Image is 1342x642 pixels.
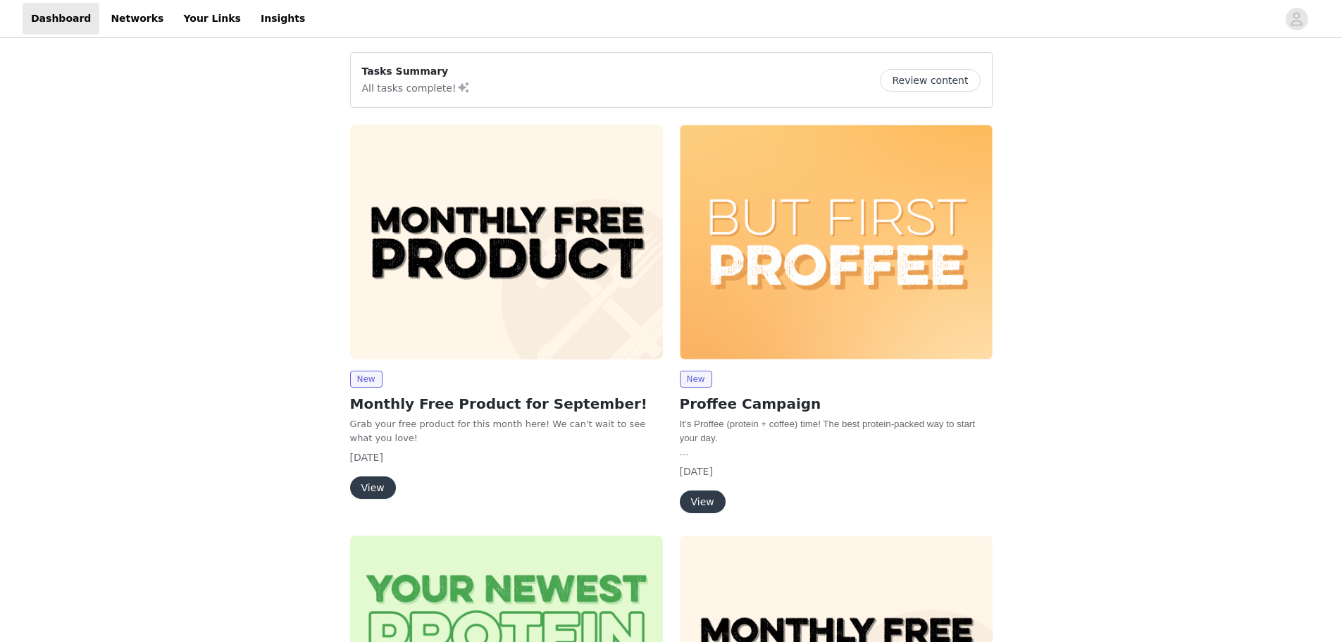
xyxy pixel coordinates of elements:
button: View [680,490,726,513]
div: avatar [1290,8,1303,30]
span: [DATE] [680,466,713,477]
button: View [350,476,396,499]
p: Grab your free product for this month here! We can't wait to see what you love! [350,417,663,445]
a: Your Links [175,3,249,35]
span: New [350,371,383,388]
a: Networks [102,3,172,35]
img: Clean Simple Eats [680,125,993,359]
button: Review content [880,69,980,92]
h2: Monthly Free Product for September! [350,393,663,414]
a: Dashboard [23,3,99,35]
a: View [350,483,396,493]
span: New [680,371,712,388]
img: Clean Simple Eats [350,125,663,359]
p: Tasks Summary [362,64,471,79]
span: It’s Proffee (protein + coffee) time! The best protein-packed way to start your day. [680,419,975,443]
span: [DATE] [350,452,383,463]
p: All tasks complete! [362,79,471,96]
h2: Proffee Campaign [680,393,993,414]
a: View [680,497,726,507]
a: Insights [252,3,313,35]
